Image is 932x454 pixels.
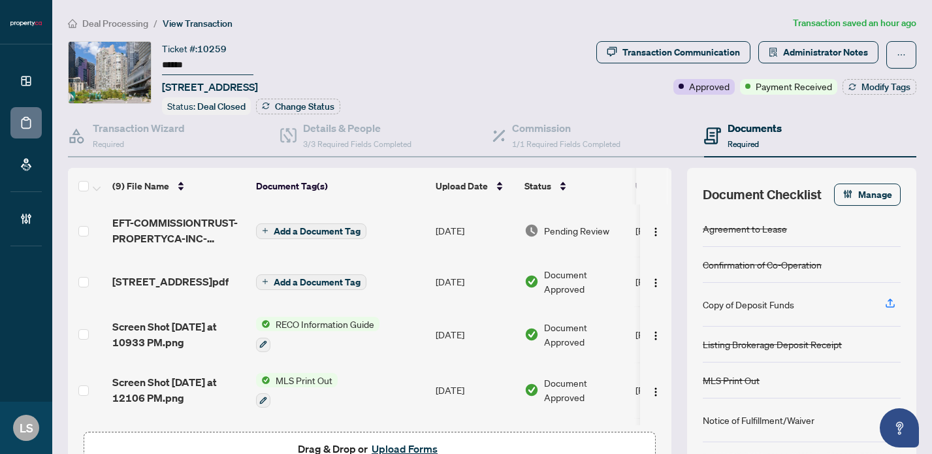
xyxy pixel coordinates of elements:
[10,20,42,27] img: logo
[645,380,666,400] button: Logo
[524,179,551,193] span: Status
[256,317,270,331] img: Status Icon
[430,363,519,419] td: [DATE]
[430,257,519,306] td: [DATE]
[769,48,778,57] span: solution
[645,220,666,241] button: Logo
[162,97,251,115] div: Status:
[262,278,268,285] span: plus
[622,42,740,63] div: Transaction Communication
[858,184,892,205] span: Manage
[274,227,361,236] span: Add a Document Tag
[270,317,379,331] span: RECO Information Guide
[524,383,539,397] img: Document Status
[303,120,411,136] h4: Details & People
[544,320,625,349] span: Document Approved
[256,223,366,239] button: Add a Document Tag
[256,273,366,290] button: Add a Document Tag
[436,179,488,193] span: Upload Date
[544,376,625,404] span: Document Approved
[630,257,728,306] td: [PERSON_NAME]
[162,41,227,56] div: Ticket #:
[153,16,157,31] li: /
[524,223,539,238] img: Document Status
[703,373,760,387] div: MLS Print Out
[93,120,185,136] h4: Transaction Wizard
[162,79,258,95] span: [STREET_ADDRESS]
[270,373,338,387] span: MLS Print Out
[68,19,77,28] span: home
[256,373,270,387] img: Status Icon
[645,324,666,345] button: Logo
[251,168,430,204] th: Document Tag(s)
[275,102,334,111] span: Change Status
[274,278,361,287] span: Add a Document Tag
[630,168,728,204] th: Uploaded By
[256,99,340,114] button: Change Status
[93,139,124,149] span: Required
[703,257,822,272] div: Confirmation of Co-Operation
[524,274,539,289] img: Document Status
[163,18,233,29] span: View Transaction
[651,331,661,341] img: Logo
[861,82,910,91] span: Modify Tags
[728,139,759,149] span: Required
[880,408,919,447] button: Open asap
[596,41,750,63] button: Transaction Communication
[303,139,411,149] span: 3/3 Required Fields Completed
[112,319,246,350] span: Screen Shot [DATE] at 10933 PM.png
[430,204,519,257] td: [DATE]
[783,42,868,63] span: Administrator Notes
[630,204,728,257] td: [PERSON_NAME]
[197,43,227,55] span: 10259
[82,18,148,29] span: Deal Processing
[69,42,151,103] img: IMG-C12355653_1.jpg
[256,274,366,290] button: Add a Document Tag
[703,186,822,204] span: Document Checklist
[519,168,630,204] th: Status
[843,79,916,95] button: Modify Tags
[689,79,730,93] span: Approved
[256,317,379,352] button: Status IconRECO Information Guide
[512,120,620,136] h4: Commission
[630,306,728,363] td: [PERSON_NAME]
[512,139,620,149] span: 1/1 Required Fields Completed
[107,168,251,204] th: (9) File Name
[256,373,338,408] button: Status IconMLS Print Out
[897,50,906,59] span: ellipsis
[430,306,519,363] td: [DATE]
[630,363,728,419] td: [PERSON_NAME]
[758,41,878,63] button: Administrator Notes
[112,215,246,246] span: EFT-COMMISSIONTRUST-PROPERTYCA-INC-BROKERAGE 102.PDF
[834,184,901,206] button: Manage
[703,297,794,312] div: Copy of Deposit Funds
[262,227,268,234] span: plus
[20,419,33,437] span: LS
[645,271,666,292] button: Logo
[651,387,661,397] img: Logo
[544,267,625,296] span: Document Approved
[197,101,246,112] span: Deal Closed
[793,16,916,31] article: Transaction saved an hour ago
[524,327,539,342] img: Document Status
[544,223,609,238] span: Pending Review
[703,413,814,427] div: Notice of Fulfillment/Waiver
[651,278,661,288] img: Logo
[112,374,246,406] span: Screen Shot [DATE] at 12106 PM.png
[112,274,229,289] span: [STREET_ADDRESS]pdf
[112,179,169,193] span: (9) File Name
[703,221,787,236] div: Agreement to Lease
[703,337,842,351] div: Listing Brokerage Deposit Receipt
[430,168,519,204] th: Upload Date
[256,222,366,239] button: Add a Document Tag
[756,79,832,93] span: Payment Received
[728,120,782,136] h4: Documents
[651,227,661,237] img: Logo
